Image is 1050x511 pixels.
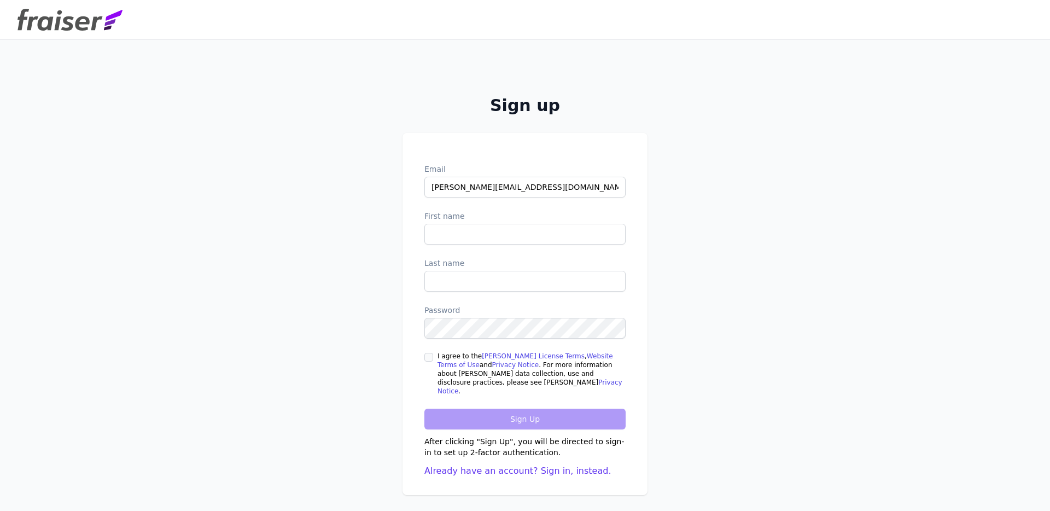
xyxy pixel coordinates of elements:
[492,361,539,369] a: Privacy Notice
[437,352,626,396] label: I agree to the , and . For more information about [PERSON_NAME] data collection, use and disclosu...
[424,305,626,316] label: Password
[402,96,647,115] h2: Sign up
[424,466,611,476] a: Already have an account? Sign in, instead.
[424,164,626,175] label: Email
[424,409,626,429] input: Sign Up
[437,379,622,395] a: Privacy Notice
[482,352,585,360] a: [PERSON_NAME] License Terms
[424,211,626,222] label: First name
[437,352,613,369] a: Website Terms of Use
[424,258,626,269] label: Last name
[424,437,625,457] span: After clicking "Sign Up", you will be directed to sign-in to set up 2-factor authentication.
[17,9,122,31] img: Fraiser Logo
